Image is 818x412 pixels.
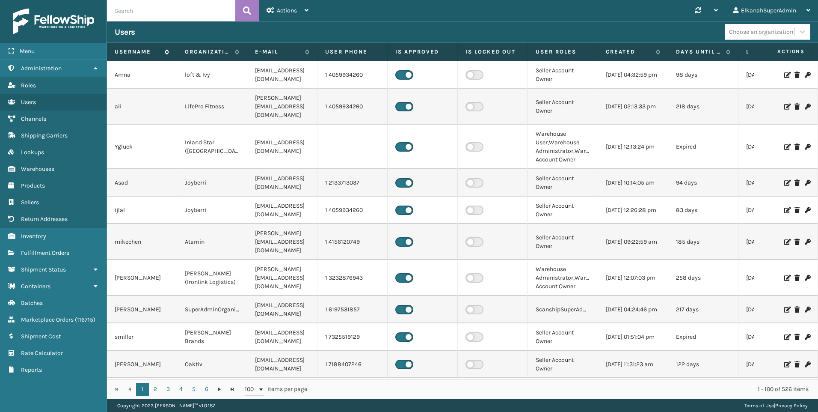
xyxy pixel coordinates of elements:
[738,169,809,197] td: [DATE] 06:59:09 am
[177,351,247,378] td: Oaktiv
[738,323,809,351] td: [DATE] 01:21:44 pm
[805,239,810,245] i: Change Password
[606,48,652,56] label: Created
[598,296,668,323] td: [DATE] 04:24:46 pm
[317,89,388,125] td: 1 4059934260
[177,169,247,197] td: Joyberri
[598,61,668,89] td: [DATE] 04:32:59 pm
[395,48,450,56] label: Is Approved
[117,399,215,412] p: Copyright 2023 [PERSON_NAME]™ v 1.0.187
[805,307,810,313] i: Change Password
[21,82,36,89] span: Roles
[668,197,738,224] td: 83 days
[177,61,247,89] td: loft & Ivy
[317,260,388,296] td: 1 3232876943
[115,27,135,37] h3: Users
[21,316,74,323] span: Marketplace Orders
[528,89,598,125] td: Seller Account Owner
[21,215,68,223] span: Return Addresses
[528,125,598,169] td: Warehouse User,Warehouse Administrator,Warehouse Account Owner
[177,89,247,125] td: LifePro Fitness
[325,48,379,56] label: User phone
[247,323,317,351] td: [EMAIL_ADDRESS][DOMAIN_NAME]
[187,383,200,396] a: 5
[794,361,800,367] i: Delete
[177,260,247,296] td: [PERSON_NAME] (Ironlink Logistics)
[107,89,177,125] td: ali
[784,307,789,313] i: Edit
[784,207,789,213] i: Edit
[21,165,54,173] span: Warehouses
[177,197,247,224] td: Joyberri
[107,125,177,169] td: Ygluck
[107,323,177,351] td: smiller
[255,48,301,56] label: E-mail
[528,224,598,260] td: Seller Account Owner
[175,383,187,396] a: 4
[317,61,388,89] td: 1 4059934260
[794,180,800,186] i: Delete
[805,207,810,213] i: Change Password
[317,323,388,351] td: 1 7325519129
[528,61,598,89] td: Seller Account Owner
[247,169,317,197] td: [EMAIL_ADDRESS][DOMAIN_NAME]
[149,383,162,396] a: 2
[738,125,809,169] td: [DATE] 08:12:54 pm
[21,266,66,273] span: Shipment Status
[21,349,63,357] span: Rate Calculator
[319,385,809,394] div: 1 - 100 of 526 items
[746,48,792,56] label: Last Seen
[668,125,738,169] td: Expired
[598,125,668,169] td: [DATE] 12:13:24 pm
[794,72,800,78] i: Delete
[668,296,738,323] td: 217 days
[177,224,247,260] td: Atamin
[668,169,738,197] td: 94 days
[668,351,738,378] td: 122 days
[247,296,317,323] td: [EMAIL_ADDRESS][DOMAIN_NAME]
[794,239,800,245] i: Delete
[247,224,317,260] td: [PERSON_NAME][EMAIL_ADDRESS][DOMAIN_NAME]
[536,48,590,56] label: User Roles
[668,323,738,351] td: Expired
[784,72,789,78] i: Edit
[668,89,738,125] td: 218 days
[162,383,175,396] a: 3
[784,361,789,367] i: Edit
[21,283,50,290] span: Containers
[784,275,789,281] i: Edit
[21,182,45,189] span: Products
[598,89,668,125] td: [DATE] 02:13:33 pm
[177,296,247,323] td: SuperAdminOrganization
[317,296,388,323] td: 1 6197531857
[21,115,46,122] span: Channels
[738,260,809,296] td: [DATE] 02:51:53 pm
[738,61,809,89] td: [DATE] 08:35:13 am
[750,45,810,59] span: Actions
[738,89,809,125] td: [DATE] 02:04:24 pm
[136,383,149,396] a: 1
[21,366,42,373] span: Reports
[794,144,800,150] i: Delete
[528,351,598,378] td: Seller Account Owner
[107,169,177,197] td: Asad
[738,351,809,378] td: [DATE] 07:03:58 pm
[598,197,668,224] td: [DATE] 12:26:28 pm
[465,48,520,56] label: Is Locked Out
[528,260,598,296] td: Warehouse Administrator,Warehouse Account Owner
[805,334,810,340] i: Change Password
[226,383,239,396] a: Go to the last page
[247,197,317,224] td: [EMAIL_ADDRESS][DOMAIN_NAME]
[738,224,809,260] td: [DATE] 04:10:30 pm
[247,260,317,296] td: [PERSON_NAME][EMAIL_ADDRESS][DOMAIN_NAME]
[598,323,668,351] td: [DATE] 01:51:04 pm
[744,399,808,412] div: |
[21,233,46,240] span: Inventory
[805,361,810,367] i: Change Password
[317,351,388,378] td: 1 7188407246
[528,323,598,351] td: Seller Account Owner
[245,385,258,394] span: 100
[676,48,722,56] label: Days until password expires
[805,104,810,110] i: Change Password
[185,48,231,56] label: Organization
